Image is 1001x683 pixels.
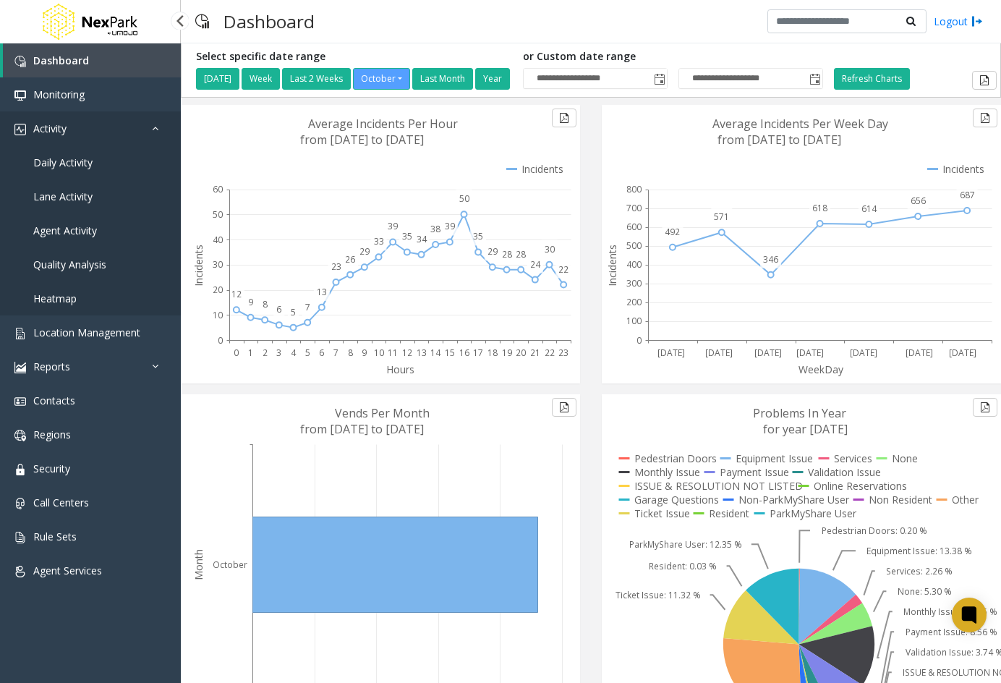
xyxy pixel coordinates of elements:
[196,68,239,90] button: [DATE]
[705,347,733,359] text: [DATE]
[861,203,877,215] text: 614
[14,566,26,577] img: 'icon'
[834,68,910,90] button: Refresh Charts
[530,347,540,359] text: 21
[242,68,280,90] button: Week
[196,51,512,63] h5: Select specific date range
[487,347,498,359] text: 18
[445,347,455,359] text: 15
[33,258,106,271] span: Quality Analysis
[475,68,510,90] button: Year
[906,347,933,359] text: [DATE]
[308,116,458,132] text: Average Incidents Per Hour
[362,347,367,359] text: 9
[218,334,223,347] text: 0
[14,124,26,135] img: 'icon'
[430,223,440,235] text: 38
[545,347,555,359] text: 22
[33,292,77,305] span: Heatmap
[359,245,370,258] text: 29
[763,421,848,437] text: for year [DATE]
[626,296,642,308] text: 200
[651,69,667,89] span: Toggle popup
[972,71,997,90] button: Export to pdf
[949,347,976,359] text: [DATE]
[300,421,424,437] text: from [DATE] to [DATE]
[973,398,997,417] button: Export to pdf
[934,14,983,29] a: Logout
[714,211,729,223] text: 571
[898,585,952,598] text: None: 5.30 %
[3,43,181,77] a: Dashboard
[763,253,778,266] text: 346
[459,347,469,359] text: 16
[331,260,341,273] text: 23
[14,396,26,407] img: 'icon'
[473,347,483,359] text: 17
[305,301,310,313] text: 7
[388,347,398,359] text: 11
[850,347,877,359] text: [DATE]
[14,532,26,543] img: 'icon'
[234,347,239,359] text: 0
[213,284,223,296] text: 20
[626,221,642,233] text: 600
[192,549,205,580] text: Month
[886,565,953,577] text: Services: 2.26 %
[473,230,483,242] text: 35
[33,394,75,407] span: Contacts
[33,156,93,169] span: Daily Activity
[291,347,297,359] text: 4
[14,430,26,441] img: 'icon'
[319,347,324,359] text: 6
[305,347,310,359] text: 5
[717,132,841,148] text: from [DATE] to [DATE]
[33,326,140,339] span: Location Management
[353,68,410,90] button: October
[903,606,997,618] text: Monthly Issue: 12.95 %
[388,220,398,232] text: 39
[192,245,205,287] text: Incidents
[345,253,355,266] text: 26
[558,347,568,359] text: 23
[812,202,827,214] text: 618
[636,334,642,347] text: 0
[213,208,223,221] text: 50
[806,69,822,89] span: Toggle popup
[657,347,685,359] text: [DATE]
[402,230,412,242] text: 35
[14,498,26,509] img: 'icon'
[445,220,455,232] text: 39
[798,362,844,376] text: WeekDay
[712,116,888,132] text: Average Incidents Per Week Day
[665,226,680,238] text: 492
[516,347,526,359] text: 20
[248,347,253,359] text: 1
[276,347,281,359] text: 3
[626,239,642,252] text: 500
[33,462,70,475] span: Security
[213,258,223,271] text: 30
[545,243,555,255] text: 30
[487,245,498,258] text: 29
[231,288,242,300] text: 12
[213,234,223,246] text: 40
[333,347,338,359] text: 7
[649,560,717,572] text: Resident: 0.03 %
[906,626,997,638] text: Payment Issue: 8.56 %
[796,347,824,359] text: [DATE]
[615,589,701,601] text: Ticket Issue: 11.32 %
[33,54,89,67] span: Dashboard
[348,347,353,359] text: 8
[626,183,642,195] text: 800
[14,56,26,67] img: 'icon'
[412,68,473,90] button: Last Month
[263,347,268,359] text: 2
[866,545,972,557] text: Equipment Issue: 13.38 %
[276,303,281,315] text: 6
[971,14,983,29] img: logout
[33,564,102,577] span: Agent Services
[626,258,642,271] text: 400
[626,202,642,214] text: 700
[291,306,296,318] text: 5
